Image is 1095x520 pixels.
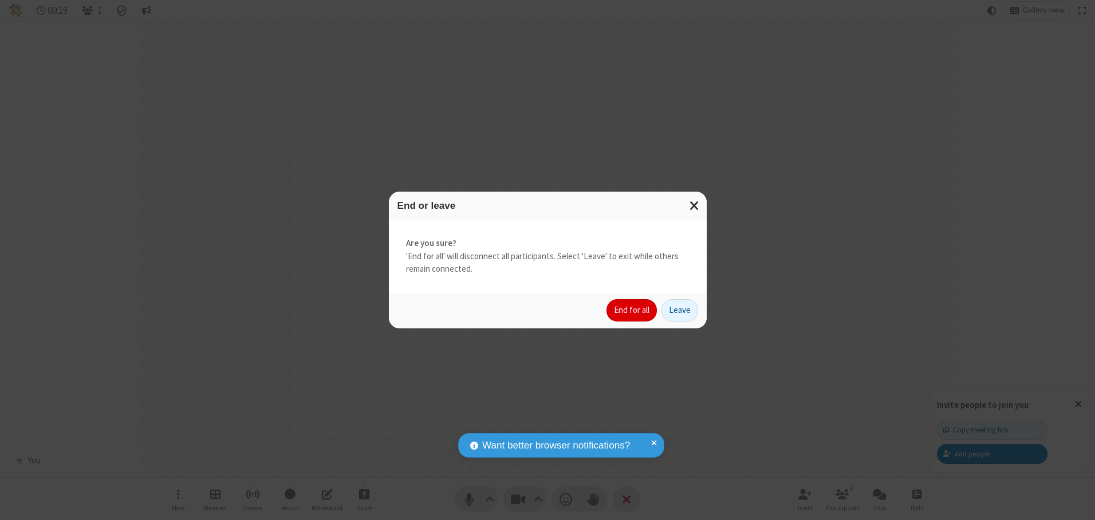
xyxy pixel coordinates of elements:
strong: Are you sure? [406,237,690,250]
button: Close modal [683,192,707,220]
span: Want better browser notifications? [482,438,630,453]
button: Leave [661,299,698,322]
div: 'End for all' will disconnect all participants. Select 'Leave' to exit while others remain connec... [389,220,707,293]
button: End for all [606,299,657,322]
h3: End or leave [397,200,698,211]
